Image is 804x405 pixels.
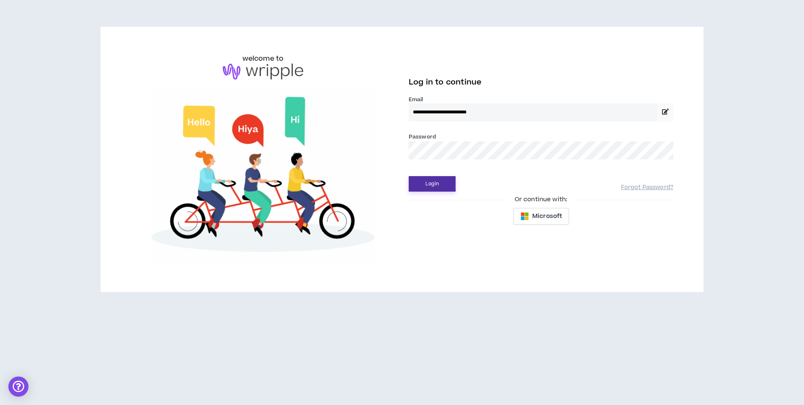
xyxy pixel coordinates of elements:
button: Login [409,176,456,192]
span: Log in to continue [409,77,482,87]
span: Microsoft [532,212,562,221]
a: Forgot Password? [621,184,673,192]
img: logo-brand.png [223,64,303,79]
label: Email [409,96,673,103]
button: Microsoft [513,208,569,225]
span: Or continue with: [509,195,573,204]
img: Welcome to Wripple [131,88,395,265]
label: Password [409,133,436,141]
h6: welcome to [242,54,284,64]
div: Open Intercom Messenger [8,377,28,397]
